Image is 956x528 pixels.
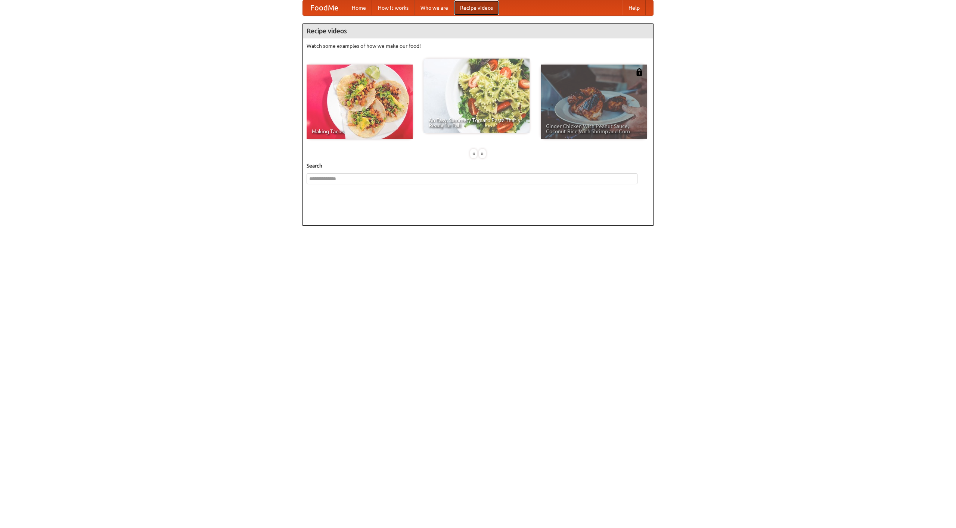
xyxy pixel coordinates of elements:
a: How it works [372,0,415,15]
h4: Recipe videos [303,24,653,38]
a: Who we are [415,0,454,15]
h5: Search [307,162,649,169]
a: FoodMe [303,0,346,15]
a: An Easy, Summery Tomato Pasta That's Ready for Fall [423,59,530,133]
a: Help [623,0,646,15]
a: Making Tacos [307,65,413,139]
span: An Easy, Summery Tomato Pasta That's Ready for Fall [429,118,524,128]
span: Making Tacos [312,129,407,134]
img: 483408.png [636,68,643,76]
a: Recipe videos [454,0,499,15]
a: Home [346,0,372,15]
div: « [470,149,477,158]
p: Watch some examples of how we make our food! [307,42,649,50]
div: » [479,149,486,158]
